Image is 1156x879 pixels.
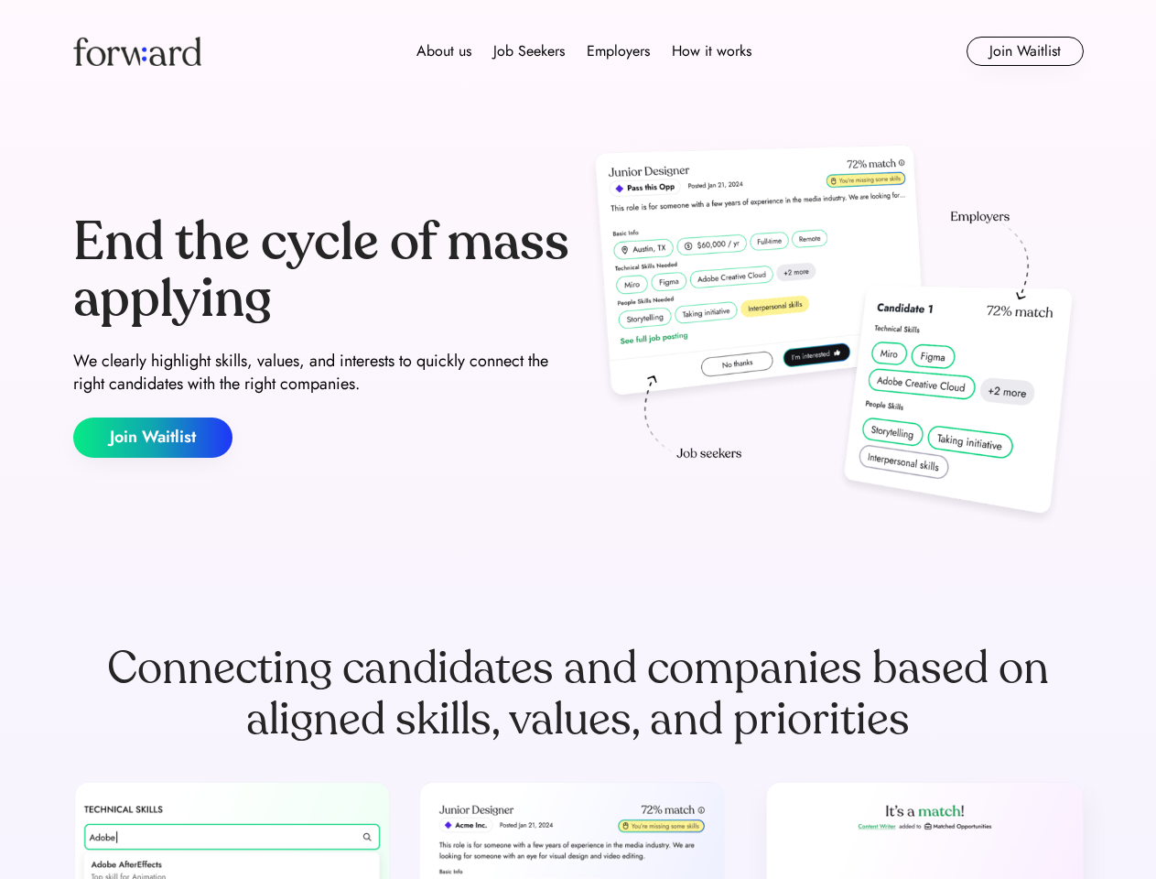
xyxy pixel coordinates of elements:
div: Connecting candidates and companies based on aligned skills, values, and priorities [73,643,1084,745]
div: End the cycle of mass applying [73,214,571,327]
img: hero-image.png [586,139,1084,533]
div: We clearly highlight skills, values, and interests to quickly connect the right candidates with t... [73,350,571,396]
img: Forward logo [73,37,201,66]
div: About us [416,40,471,62]
div: How it works [672,40,751,62]
div: Employers [587,40,650,62]
button: Join Waitlist [967,37,1084,66]
div: Job Seekers [493,40,565,62]
button: Join Waitlist [73,418,232,458]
